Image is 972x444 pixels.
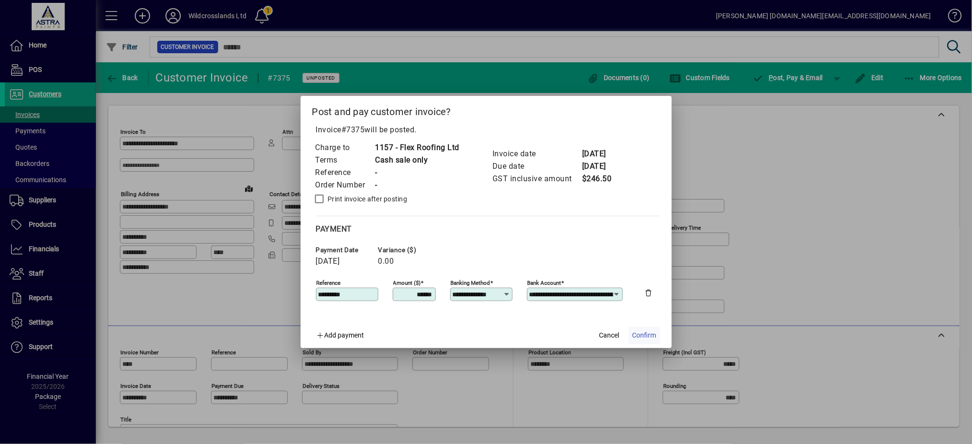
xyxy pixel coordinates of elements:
[375,154,460,166] td: Cash sale only
[312,327,368,344] button: Add payment
[375,179,460,191] td: -
[316,246,374,254] span: Payment date
[451,279,491,286] mat-label: Banking method
[341,125,365,134] span: #7375
[316,224,352,234] span: Payment
[582,148,620,160] td: [DATE]
[582,160,620,173] td: [DATE]
[582,173,620,185] td: $246.50
[315,179,375,191] td: Order Number
[378,257,394,266] span: 0.00
[492,160,582,173] td: Due date
[315,141,375,154] td: Charge to
[315,166,375,179] td: Reference
[632,330,656,340] span: Confirm
[378,246,436,254] span: Variance ($)
[315,154,375,166] td: Terms
[594,327,625,344] button: Cancel
[492,173,582,185] td: GST inclusive amount
[393,279,421,286] mat-label: Amount ($)
[316,279,341,286] mat-label: Reference
[301,96,672,124] h2: Post and pay customer invoice?
[599,330,620,340] span: Cancel
[375,166,460,179] td: -
[312,124,660,136] p: Invoice will be posted .
[324,331,364,339] span: Add payment
[527,279,562,286] mat-label: Bank Account
[326,194,408,204] label: Print invoice after posting
[316,257,340,266] span: [DATE]
[629,327,660,344] button: Confirm
[375,141,460,154] td: 1157 - Flex Roofing Ltd
[492,148,582,160] td: Invoice date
